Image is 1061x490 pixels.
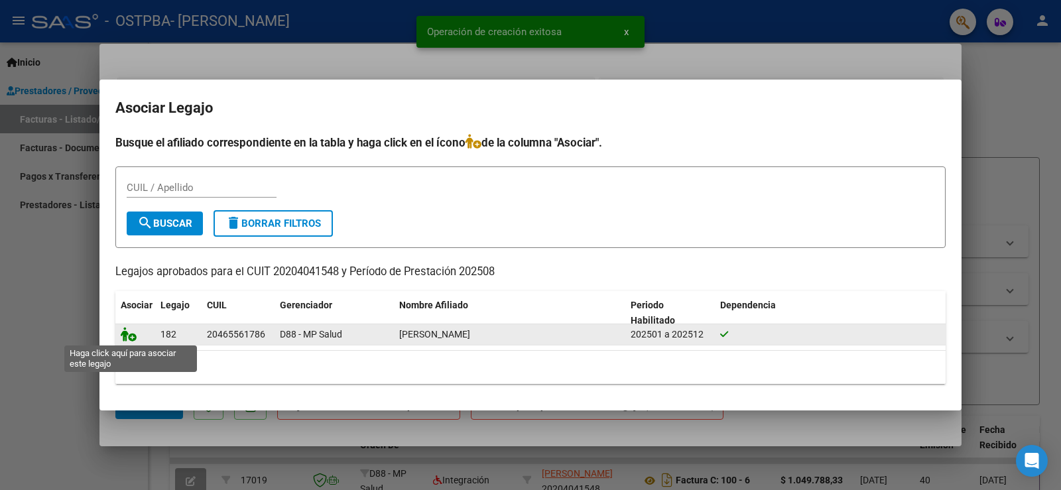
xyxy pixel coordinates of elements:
[115,134,946,151] h4: Busque el afiliado correspondiente en la tabla y haga click en el ícono de la columna "Asociar".
[207,327,265,342] div: 20465561786
[631,327,710,342] div: 202501 a 202512
[137,215,153,231] mat-icon: search
[225,217,321,229] span: Borrar Filtros
[202,291,275,335] datatable-header-cell: CUIL
[155,291,202,335] datatable-header-cell: Legajo
[720,300,776,310] span: Dependencia
[394,291,625,335] datatable-header-cell: Nombre Afiliado
[160,300,190,310] span: Legajo
[275,291,394,335] datatable-header-cell: Gerenciador
[280,329,342,339] span: D88 - MP Salud
[280,300,332,310] span: Gerenciador
[115,351,946,384] div: 1 registros
[625,291,715,335] datatable-header-cell: Periodo Habilitado
[115,291,155,335] datatable-header-cell: Asociar
[715,291,946,335] datatable-header-cell: Dependencia
[214,210,333,237] button: Borrar Filtros
[1016,445,1048,477] div: Open Intercom Messenger
[631,300,675,326] span: Periodo Habilitado
[399,300,468,310] span: Nombre Afiliado
[115,95,946,121] h2: Asociar Legajo
[160,329,176,339] span: 182
[121,300,153,310] span: Asociar
[127,212,203,235] button: Buscar
[137,217,192,229] span: Buscar
[115,264,946,280] p: Legajos aprobados para el CUIT 20204041548 y Período de Prestación 202508
[207,300,227,310] span: CUIL
[225,215,241,231] mat-icon: delete
[399,329,470,339] span: ACOSTA ALEJO EDUARDO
